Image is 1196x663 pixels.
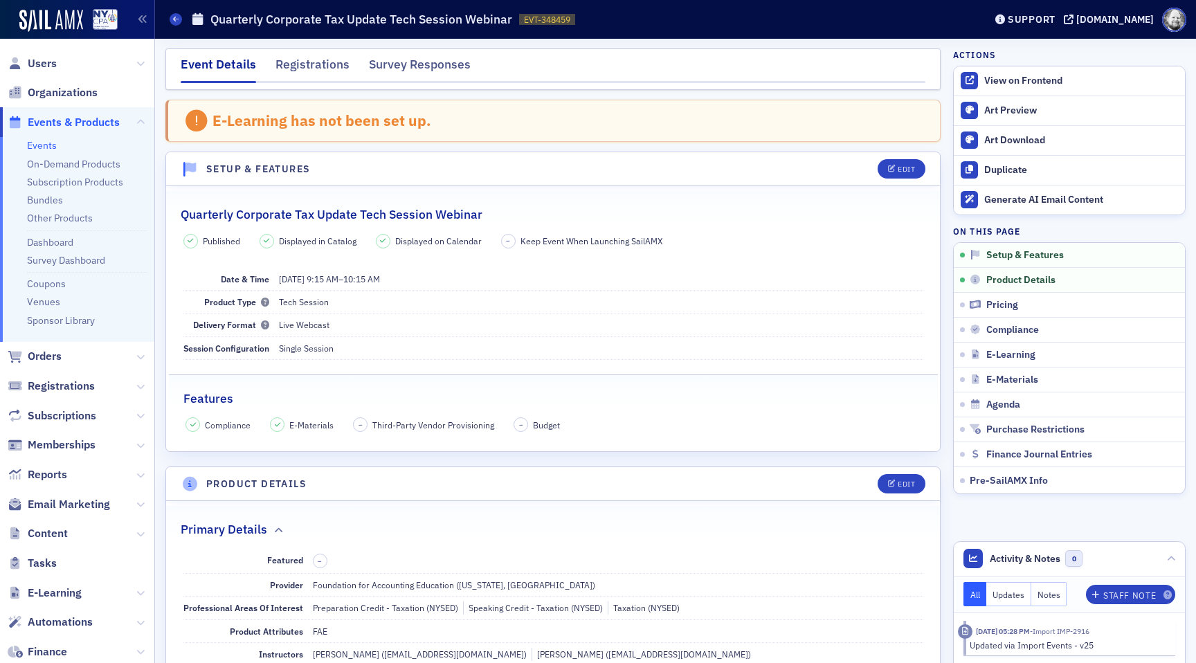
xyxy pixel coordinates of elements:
h2: Features [183,390,233,408]
div: Support [1008,13,1055,26]
span: Instructors [259,648,303,660]
a: Automations [8,615,93,630]
a: Bundles [27,194,63,206]
a: Tasks [8,556,57,571]
span: Compliance [986,324,1039,336]
a: Registrations [8,379,95,394]
span: – [318,556,322,566]
button: Notes [1031,582,1067,606]
span: Budget [533,419,560,431]
h4: On this page [953,225,1186,237]
a: View Homepage [83,9,118,33]
span: Registrations [28,379,95,394]
div: Preparation Credit - Taxation (NYSED) [313,601,458,614]
h1: Quarterly Corporate Tax Update Tech Session Webinar [210,11,512,28]
span: Finance [28,644,67,660]
h4: Setup & Features [206,162,310,176]
div: Edit [898,165,915,173]
span: Session Configuration [183,343,269,354]
a: On-Demand Products [27,158,120,170]
span: – [506,236,510,246]
span: – [279,273,380,284]
div: Staff Note [1103,592,1156,599]
a: Events [27,139,57,152]
span: Finance Journal Entries [986,448,1092,461]
span: Content [28,526,68,541]
span: Organizations [28,85,98,100]
span: E-Learning [986,349,1035,361]
span: E-Materials [986,374,1038,386]
span: Foundation for Accounting Education ([US_STATE], [GEOGRAPHIC_DATA]) [313,579,595,590]
button: Staff Note [1086,585,1175,604]
div: FAE [313,625,327,637]
span: 0 [1065,550,1082,567]
div: Survey Responses [369,55,471,81]
div: Updated via Import Events - v25 [970,639,1166,651]
a: Users [8,56,57,71]
span: Purchase Restrictions [986,424,1085,436]
button: Edit [878,159,925,179]
span: Live Webcast [279,319,329,330]
time: 8/6/2025 05:28 PM [976,626,1030,636]
span: Automations [28,615,93,630]
div: [DOMAIN_NAME] [1076,13,1154,26]
span: Tasks [28,556,57,571]
span: Third-Party Vendor Provisioning [372,419,494,431]
div: Duplicate [984,164,1178,176]
span: – [519,420,523,430]
div: Edit [898,480,915,488]
span: Professional Areas Of Interest [183,602,303,613]
span: E-Materials [289,419,334,431]
span: Pricing [986,299,1018,311]
a: Sponsor Library [27,314,95,327]
a: Survey Dashboard [27,254,105,266]
div: Art Preview [984,105,1178,117]
a: Orders [8,349,62,364]
span: Displayed in Catalog [279,235,356,247]
span: Subscriptions [28,408,96,424]
img: SailAMX [93,9,118,30]
span: E-Learning [28,585,82,601]
span: Product Details [986,274,1055,287]
div: Art Download [984,134,1178,147]
span: Date & Time [221,273,269,284]
div: [PERSON_NAME] ([EMAIL_ADDRESS][DOMAIN_NAME]) [313,648,527,660]
span: – [359,420,363,430]
span: Setup & Features [986,249,1064,262]
a: Content [8,526,68,541]
a: Subscription Products [27,176,123,188]
div: View on Frontend [984,75,1178,87]
a: Venues [27,296,60,308]
span: Delivery Format [193,319,269,330]
a: Reports [8,467,67,482]
a: Events & Products [8,115,120,130]
span: Keep Event When Launching SailAMX [520,235,663,247]
div: Imported Activity [958,624,972,639]
span: Users [28,56,57,71]
span: Featured [267,554,303,565]
button: Generate AI Email Content [954,185,1185,215]
span: Provider [270,579,303,590]
a: Dashboard [27,236,73,248]
div: Registrations [275,55,350,81]
a: Email Marketing [8,497,110,512]
img: SailAMX [19,10,83,32]
span: Product Type [204,296,269,307]
span: Published [203,235,240,247]
div: E-Learning has not been set up. [212,111,431,129]
a: Finance [8,644,67,660]
a: Memberships [8,437,96,453]
span: Events & Products [28,115,120,130]
span: Pre-SailAMX Info [970,474,1048,487]
button: [DOMAIN_NAME] [1064,15,1159,24]
button: All [963,582,987,606]
span: Profile [1162,8,1186,32]
div: Taxation (NYSED) [608,601,680,614]
div: Generate AI Email Content [984,194,1178,206]
button: Updates [986,582,1031,606]
span: Reports [28,467,67,482]
span: Compliance [205,419,251,431]
a: E-Learning [8,585,82,601]
span: Displayed on Calendar [395,235,482,247]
